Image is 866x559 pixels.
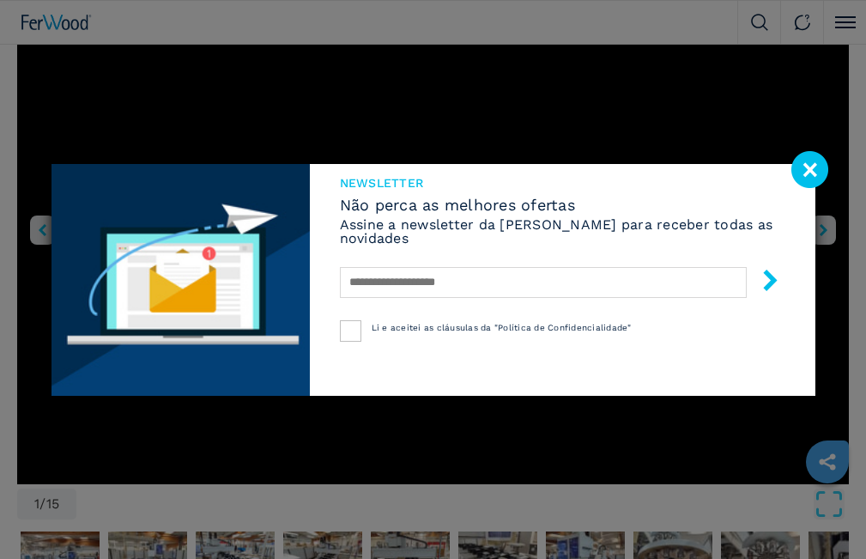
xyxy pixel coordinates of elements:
[51,164,310,396] img: Newsletter image
[340,218,785,246] h6: Assine a newsletter da [PERSON_NAME] para receber todas as novidades
[742,263,781,303] button: submit-button
[340,197,785,213] span: Não perca as melhores ofertas
[372,323,632,332] span: Li e aceitei as cláusulas da "Política de Confidencialidade"
[340,177,785,189] span: Newsletter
